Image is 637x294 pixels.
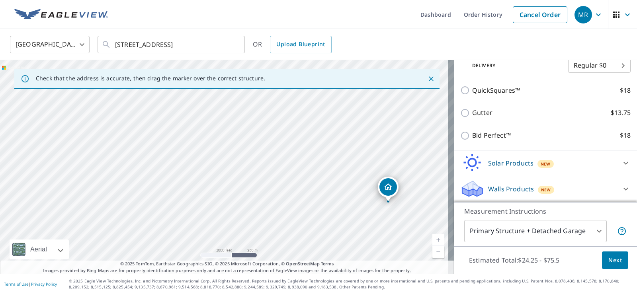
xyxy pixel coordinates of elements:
[69,278,633,290] p: © 2025 Eagle View Technologies, Inc. and Pictometry International Corp. All Rights Reserved. Repo...
[321,261,334,267] a: Terms
[270,36,331,53] a: Upload Blueprint
[10,33,90,56] div: [GEOGRAPHIC_DATA]
[31,281,57,287] a: Privacy Policy
[10,239,69,259] div: Aerial
[14,9,108,21] img: EV Logo
[286,261,319,267] a: OpenStreetMap
[602,251,628,269] button: Next
[541,187,551,193] span: New
[472,86,520,95] p: QuickSquares™
[464,206,627,216] p: Measurement Instructions
[276,39,325,49] span: Upload Blueprint
[608,255,622,265] span: Next
[28,239,49,259] div: Aerial
[568,55,631,77] div: Regular $0
[460,62,568,69] p: Delivery
[472,130,511,140] p: Bid Perfect™
[472,108,492,118] p: Gutter
[488,158,533,168] p: Solar Products
[432,234,444,246] a: Current Level 15, Zoom In
[464,220,607,242] div: Primary Structure + Detached Garage
[611,108,631,118] p: $13.75
[115,33,229,56] input: Search by address or latitude-longitude
[432,246,444,258] a: Current Level 15, Zoom Out
[513,6,567,23] a: Cancel Order
[574,6,592,23] div: MR
[120,261,334,267] span: © 2025 TomTom, Earthstar Geographics SIO, © 2025 Microsoft Corporation, ©
[620,86,631,95] p: $18
[36,75,265,82] p: Check that the address is accurate, then drag the marker over the correct structure.
[378,177,399,201] div: Dropped pin, building 1, Residential property, 1404 Cambridge Ln Columbia, SC 29204
[460,179,631,199] div: Walls ProductsNew
[541,161,551,167] span: New
[620,130,631,140] p: $18
[4,281,29,287] a: Terms of Use
[426,74,436,84] button: Close
[460,154,631,173] div: Solar ProductsNew
[4,282,57,286] p: |
[253,36,332,53] div: OR
[463,251,566,269] p: Estimated Total: $24.25 - $75.5
[488,184,534,194] p: Walls Products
